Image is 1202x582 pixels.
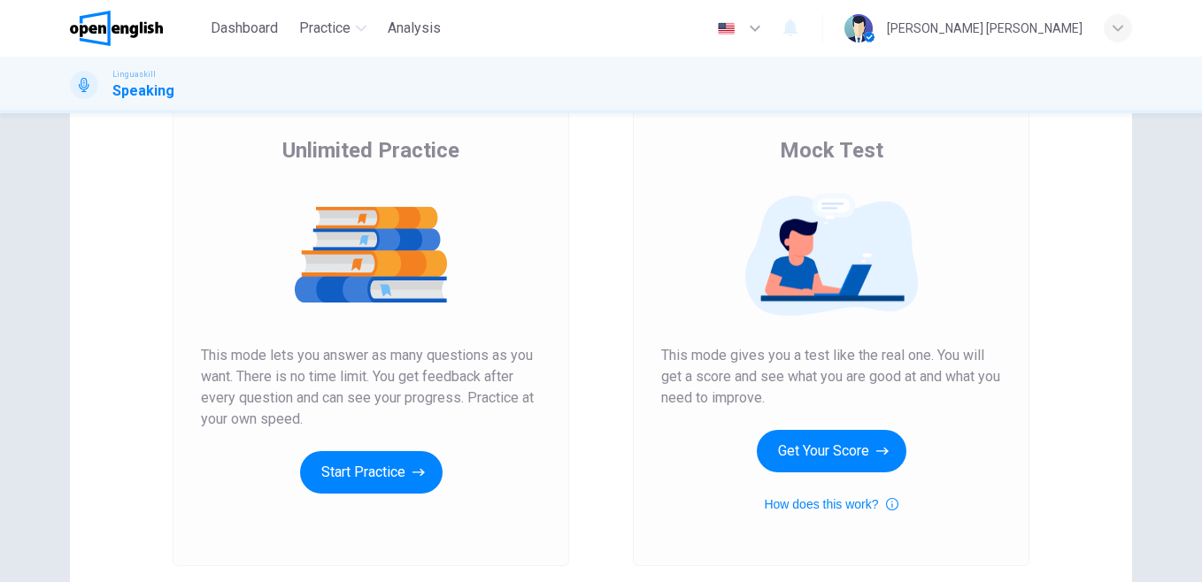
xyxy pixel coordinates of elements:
span: Dashboard [211,18,278,39]
span: This mode gives you a test like the real one. You will get a score and see what you are good at a... [661,345,1001,409]
img: OpenEnglish logo [70,11,163,46]
button: How does this work? [764,494,898,515]
span: Mock Test [780,136,883,165]
span: This mode lets you answer as many questions as you want. There is no time limit. You get feedback... [201,345,541,430]
button: Get Your Score [757,430,906,472]
h1: Speaking [112,80,174,102]
span: Linguaskill [112,68,156,80]
div: [PERSON_NAME] [PERSON_NAME] [887,18,1083,39]
img: en [715,22,737,35]
span: Analysis [388,18,441,39]
button: Start Practice [300,451,443,494]
img: Profile picture [844,14,873,42]
span: Practice [299,18,351,39]
span: Unlimited Practice [282,136,459,165]
button: Practice [292,12,374,44]
button: Dashboard [204,12,285,44]
button: Analysis [381,12,448,44]
a: OpenEnglish logo [70,11,204,46]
